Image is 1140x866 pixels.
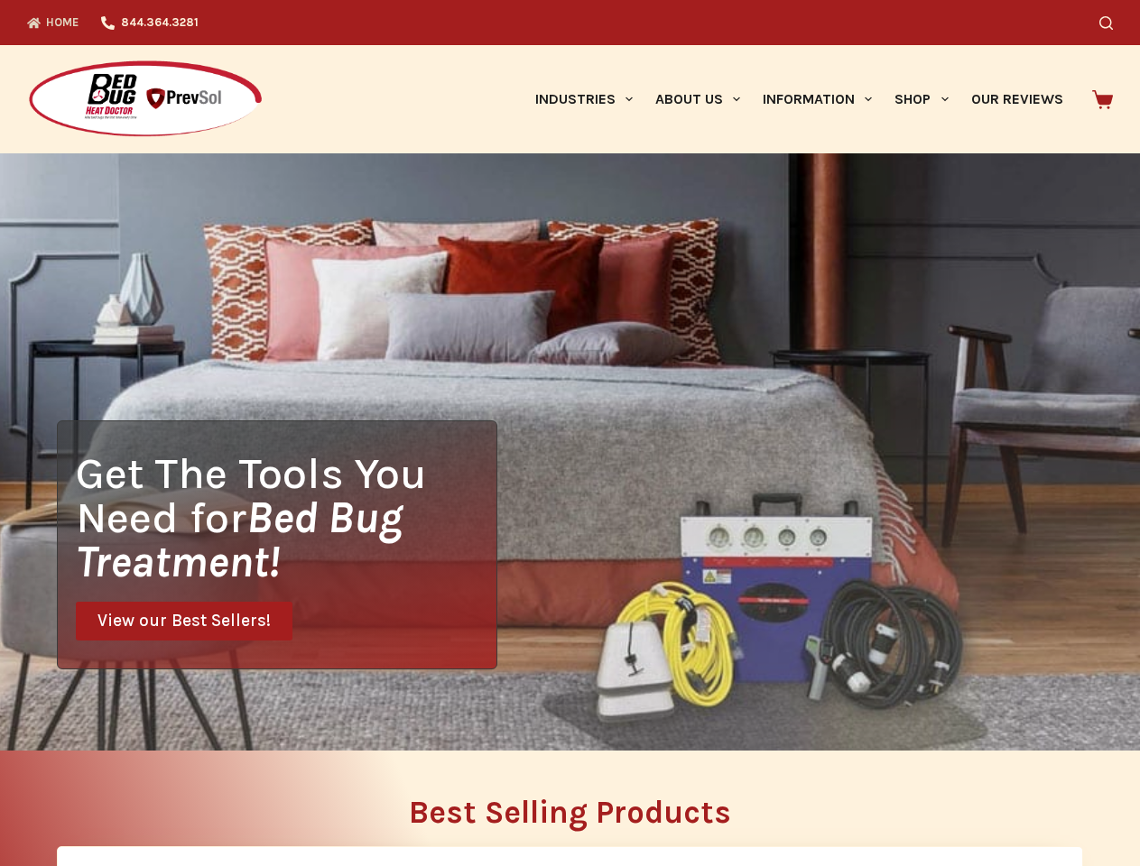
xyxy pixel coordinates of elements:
button: Open LiveChat chat widget [14,7,69,61]
a: Our Reviews [959,45,1074,153]
i: Bed Bug Treatment! [76,492,403,587]
a: About Us [644,45,751,153]
a: Information [752,45,884,153]
img: Prevsol/Bed Bug Heat Doctor [27,60,264,140]
h1: Get The Tools You Need for [76,451,496,584]
button: Search [1099,16,1113,30]
h2: Best Selling Products [57,797,1083,828]
span: View our Best Sellers! [97,613,271,630]
a: Shop [884,45,959,153]
a: View our Best Sellers! [76,602,292,640]
a: Industries [524,45,644,153]
nav: Primary [524,45,1074,153]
